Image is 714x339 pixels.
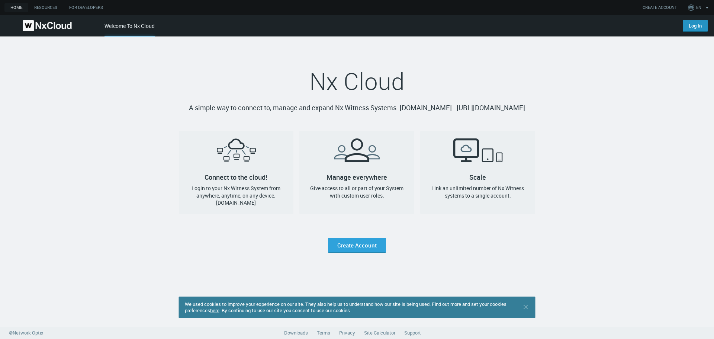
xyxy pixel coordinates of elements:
[364,329,395,336] a: Site Calculator
[683,20,708,32] a: Log In
[179,103,535,113] p: A simple way to connect to, manage and expand Nx Witness Systems. [DOMAIN_NAME] - [URL][DOMAIN_NAME]
[284,329,308,336] a: Downloads
[4,3,28,12] a: home
[13,329,44,336] span: Network Optix
[9,329,44,337] a: ©Network Optix
[63,3,109,12] a: For Developers
[305,185,408,199] h4: Give access to all or part of your System with custom user roles.
[185,185,288,207] h4: Login to your Nx Witness System from anywhere, anytime, on any device. [DOMAIN_NAME]
[426,185,529,199] h4: Link an unlimited number of Nx Witness systems to a single account.
[420,131,535,214] a: ScaleLink an unlimited number of Nx Witness systems to a single account.
[686,1,712,13] button: EN
[299,131,414,214] a: Manage everywhereGive access to all or part of your System with custom user roles.
[299,131,414,177] h2: Manage everywhere
[179,131,294,214] a: Connect to the cloud!Login to your Nx Witness System from anywhere, anytime, on any device. [DOMA...
[317,329,330,336] a: Terms
[179,131,294,177] h2: Connect to the cloud!
[219,307,351,314] span: . By continuing to use our site you consent to use our cookies.
[696,4,701,11] span: EN
[28,3,63,12] a: Resources
[210,307,219,314] a: here
[309,65,405,97] span: Nx Cloud
[185,301,506,314] span: We used cookies to improve your experience on our site. They also help us to understand how our s...
[339,329,355,336] a: Privacy
[404,329,421,336] a: Support
[643,4,677,11] a: CREATE ACCOUNT
[23,20,72,31] img: Nx Cloud logo
[104,22,155,36] div: Welcome To Nx Cloud
[328,238,386,253] a: Create Account
[420,131,535,177] h2: Scale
